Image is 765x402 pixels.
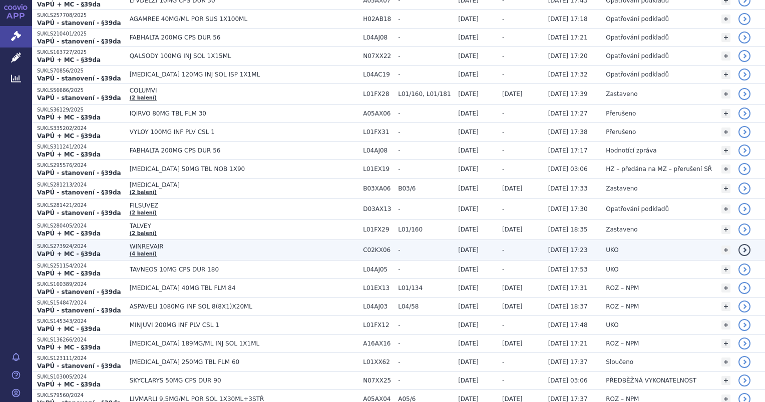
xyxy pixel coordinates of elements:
[363,34,393,41] span: L04AJ08
[721,164,730,173] a: +
[458,71,479,78] span: [DATE]
[398,226,453,233] span: L01/160
[502,377,504,384] span: -
[606,284,639,291] span: ROZ – NPM
[37,318,125,325] p: SUKLS145343/2024
[738,163,750,175] a: detail
[130,87,358,94] span: COLUMVI
[606,205,669,212] span: Opatřování podkladů
[398,358,453,365] span: -
[37,250,101,257] strong: VaPÚ + MC - §39da
[548,358,588,365] span: [DATE] 17:37
[721,376,730,385] a: +
[458,377,479,384] span: [DATE]
[458,15,479,22] span: [DATE]
[363,205,393,212] span: D03AX13
[37,373,125,380] p: SUKLS103005/2024
[606,226,637,233] span: Zastaveno
[37,114,101,121] strong: VaPÚ + MC - §39da
[37,169,121,176] strong: VaPÚ - stanovení - §39da
[606,165,712,172] span: HZ – předána na MZ – přerušení SŘ
[738,356,750,368] a: detail
[130,147,358,154] span: FABHALTA 200MG CPS DUR 56
[606,246,618,253] span: UKO
[738,68,750,80] a: detail
[458,52,479,59] span: [DATE]
[458,110,479,117] span: [DATE]
[548,90,588,97] span: [DATE] 17:39
[458,147,479,154] span: [DATE]
[458,205,479,212] span: [DATE]
[721,70,730,79] a: +
[548,110,588,117] span: [DATE] 17:27
[502,303,523,310] span: [DATE]
[458,185,479,192] span: [DATE]
[37,281,125,288] p: SUKLS160389/2024
[398,165,453,172] span: -
[721,204,730,213] a: +
[398,284,453,291] span: L01/134
[548,34,588,41] span: [DATE] 17:21
[502,71,504,78] span: -
[37,362,121,369] strong: VaPÚ - stanovení - §39da
[398,34,453,41] span: -
[130,284,358,291] span: [MEDICAL_DATA] 40MG TBL FLM 84
[130,189,157,195] a: (2 balení)
[37,181,125,188] p: SUKLS281213/2024
[502,205,504,212] span: -
[548,185,588,192] span: [DATE] 17:33
[363,52,393,59] span: N07XX22
[721,33,730,42] a: +
[363,246,393,253] span: C02KX06
[606,358,633,365] span: Sloučeno
[606,377,696,384] span: PŘEDBĚŽNÁ VYKONATELNOST
[721,339,730,348] a: +
[738,263,750,275] a: detail
[548,266,588,273] span: [DATE] 17:53
[37,222,125,229] p: SUKLS280405/2024
[37,94,121,101] strong: VaPÚ - stanovení - §39da
[721,357,730,366] a: +
[502,266,504,273] span: -
[738,126,750,138] a: detail
[548,377,588,384] span: [DATE] 03:06
[398,90,453,97] span: L01/160, L01/181
[37,30,125,37] p: SUKLS210401/2025
[548,165,588,172] span: [DATE] 03:06
[502,15,504,22] span: -
[502,34,504,41] span: -
[398,71,453,78] span: -
[548,321,588,328] span: [DATE] 17:48
[548,205,588,212] span: [DATE] 17:30
[606,15,669,22] span: Opatřování podkladů
[130,95,157,100] a: (2 balení)
[398,340,453,347] span: -
[738,13,750,25] a: detail
[502,128,504,135] span: -
[37,125,125,132] p: SUKLS335202/2024
[458,284,479,291] span: [DATE]
[37,307,121,314] strong: VaPÚ - stanovení - §39da
[606,321,618,328] span: UKO
[398,266,453,273] span: -
[37,299,125,306] p: SUKLS154847/2024
[37,381,101,388] strong: VaPÚ + MC - §39da
[363,90,393,97] span: L01FX28
[130,303,358,310] span: ASPAVELI 1080MG INF SOL 8(8X1)X20ML
[502,321,504,328] span: -
[37,87,125,94] p: SUKLS56686/2025
[398,185,453,192] span: B03/6
[37,325,101,332] strong: VaPÚ + MC - §39da
[738,282,750,294] a: detail
[606,303,639,310] span: ROZ – NPM
[398,246,453,253] span: -
[363,71,393,78] span: L04AC19
[130,202,358,209] span: FILSUVEZ
[398,205,453,212] span: -
[502,90,523,97] span: [DATE]
[502,185,523,192] span: [DATE]
[37,270,101,277] strong: VaPÚ + MC - §39da
[721,89,730,98] a: +
[548,15,588,22] span: [DATE] 17:18
[502,165,504,172] span: -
